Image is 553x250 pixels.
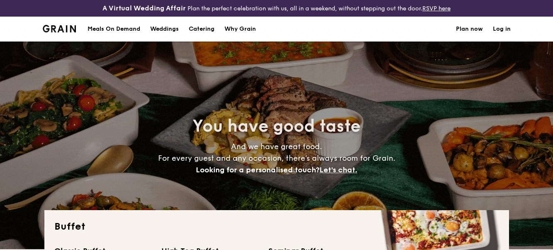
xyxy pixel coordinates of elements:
a: Meals On Demand [83,17,145,42]
h4: A Virtual Wedding Affair [102,3,186,13]
a: Plan now [456,17,483,42]
span: Looking for a personalised touch? [196,165,319,174]
span: Let's chat. [319,165,357,174]
div: Weddings [150,17,179,42]
a: RSVP here [422,5,451,12]
h1: Catering [189,17,214,42]
h2: Buffet [54,220,499,233]
a: Catering [184,17,219,42]
span: You have good taste [192,116,361,136]
div: Meals On Demand [88,17,140,42]
span: And we have great food. For every guest and any occasion, there’s always room for Grain. [158,142,395,174]
div: Why Grain [224,17,256,42]
a: Logotype [43,25,76,32]
img: Grain [43,25,76,32]
a: Log in [493,17,511,42]
div: Plan the perfect celebration with us, all in a weekend, without stepping out the door. [92,3,461,13]
a: Why Grain [219,17,261,42]
a: Weddings [145,17,184,42]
